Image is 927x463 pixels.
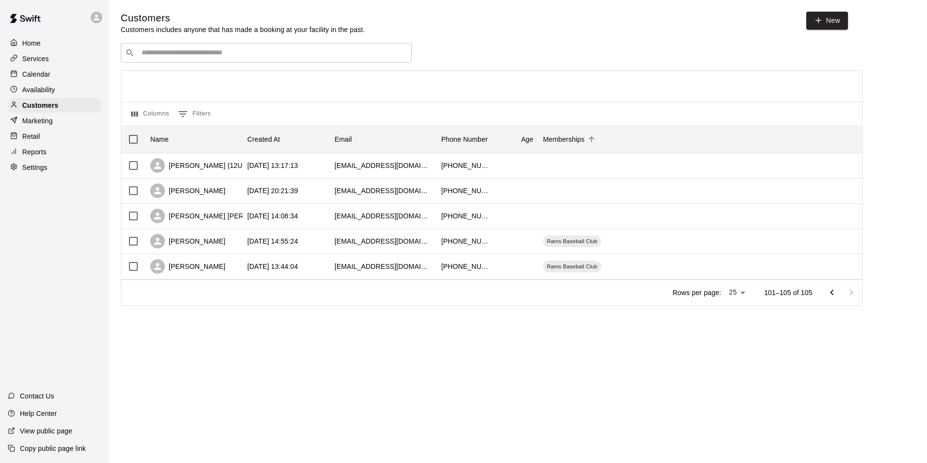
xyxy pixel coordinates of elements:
div: 2025-09-10 14:55:24 [247,236,298,246]
div: +15152407943 [441,262,490,271]
div: Memberships [538,126,684,153]
span: Rams Baseball Club [543,237,601,245]
div: gibsonj@bfschools.org [335,186,432,196]
div: +15152318765 [441,186,490,196]
p: Reports [22,147,47,157]
div: [PERSON_NAME] [150,259,225,274]
div: 25 [725,285,749,299]
div: +15156695855 [441,236,490,246]
button: Select columns [129,106,172,122]
div: [PERSON_NAME] [PERSON_NAME] [150,209,284,223]
p: Settings [22,163,48,172]
a: Reports [8,145,101,159]
div: [PERSON_NAME] [150,183,225,198]
a: Retail [8,129,101,144]
p: Customers includes anyone that has made a booking at your facility in the past. [121,25,365,34]
div: 2025-09-12 13:44:04 [247,262,298,271]
div: [PERSON_NAME] (12U Curve) [150,158,265,173]
p: Availability [22,85,55,95]
p: Retail [22,132,40,141]
div: 2025-09-13 20:21:39 [247,186,298,196]
div: Search customers by name or email [121,43,412,63]
button: Show filters [176,106,213,122]
h5: Customers [121,12,365,25]
div: +16418919617 [441,161,490,170]
a: Settings [8,160,101,175]
div: Email [330,126,436,153]
p: Copy public page link [20,444,86,453]
div: Phone Number [441,126,488,153]
div: 2025-09-14 14:08:34 [247,211,298,221]
button: Sort [585,132,598,146]
div: Rams Baseball Club [543,261,601,272]
p: View public page [20,426,72,436]
a: Home [8,36,101,50]
a: Availability [8,83,101,97]
a: Services [8,51,101,66]
div: jwjoewalsh@gmail.com [335,236,432,246]
div: [PERSON_NAME] [150,234,225,248]
div: Name [145,126,242,153]
div: Phone Number [436,126,495,153]
p: Services [22,54,49,64]
div: Age [495,126,538,153]
div: Name [150,126,169,153]
p: Marketing [22,116,53,126]
div: Rams Baseball Club [543,235,601,247]
a: Customers [8,98,101,113]
p: Help Center [20,409,57,418]
p: Customers [22,100,58,110]
div: Created At [247,126,280,153]
a: Calendar [8,67,101,82]
div: slritchhart@hotmail.com [335,262,432,271]
div: +13197214158 [441,211,490,221]
a: New [806,12,848,30]
div: maweir23@gmail.com [335,161,432,170]
div: 2024-12-06 13:17:13 [247,161,298,170]
div: panthergirl2005@gmail.com [335,211,432,221]
div: Email [335,126,352,153]
p: 101–105 of 105 [764,288,812,298]
div: Age [521,126,533,153]
p: Calendar [22,69,50,79]
button: Go to previous page [822,283,842,302]
p: Contact Us [20,391,54,401]
div: Memberships [543,126,585,153]
a: Marketing [8,114,101,128]
p: Home [22,38,41,48]
p: Rows per page: [672,288,721,298]
div: Created At [242,126,330,153]
span: Rams Baseball Club [543,263,601,270]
